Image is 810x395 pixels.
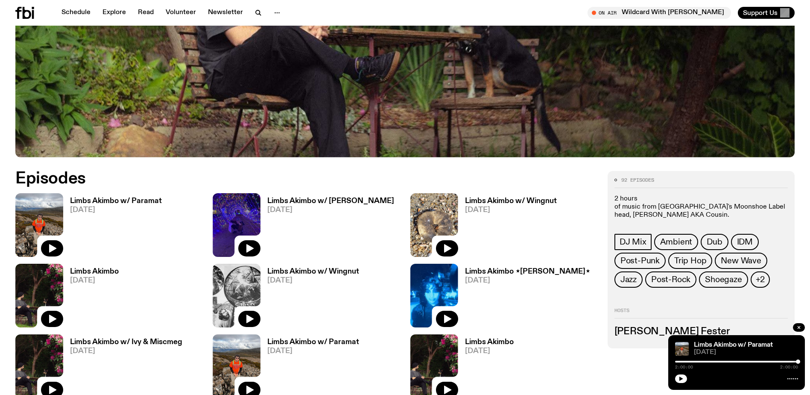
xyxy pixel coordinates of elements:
[458,197,557,257] a: Limbs Akimbo w/ Wingnut[DATE]
[699,271,748,288] a: Shoegaze
[621,178,654,183] span: 92 episodes
[614,271,643,288] a: Jazz
[465,206,557,214] span: [DATE]
[660,237,693,247] span: Ambient
[267,339,359,346] h3: Limbs Akimbo w/ Paramat
[267,206,394,214] span: [DATE]
[694,342,773,348] a: Limbs Akimbo w/ Paramat
[267,197,394,205] h3: Limbs Akimbo w/ [PERSON_NAME]
[267,268,359,275] h3: Limbs Akimbo w/ Wingnut
[465,197,557,205] h3: Limbs Akimbo w/ Wingnut
[705,275,742,284] span: Shoegaze
[97,7,131,19] a: Explore
[694,349,798,356] span: [DATE]
[458,268,590,327] a: Limbs Akimbo ⋆[PERSON_NAME]⋆[DATE]
[63,197,162,257] a: Limbs Akimbo w/ Paramat[DATE]
[465,268,590,275] h3: Limbs Akimbo ⋆[PERSON_NAME]⋆
[707,237,722,247] span: Dub
[737,237,753,247] span: IDM
[70,197,162,205] h3: Limbs Akimbo w/ Paramat
[260,197,394,257] a: Limbs Akimbo w/ [PERSON_NAME][DATE]
[701,234,728,250] a: Dub
[161,7,201,19] a: Volunteer
[465,277,590,284] span: [DATE]
[614,253,666,269] a: Post-Punk
[614,195,788,220] p: 2 hours of music from [GEOGRAPHIC_DATA]'s Moonshoe Label head, [PERSON_NAME] AKA Cousin.
[15,264,63,327] img: Jackson sits at an outdoor table, legs crossed and gazing at a black and brown dog also sitting a...
[620,256,660,265] span: Post-Punk
[780,365,798,369] span: 2:00:00
[654,234,699,250] a: Ambient
[267,277,359,284] span: [DATE]
[675,365,693,369] span: 2:00:00
[15,171,532,186] h2: Episodes
[614,327,788,336] h3: [PERSON_NAME] Fester
[620,275,637,284] span: Jazz
[674,256,706,265] span: Trip Hop
[203,7,248,19] a: Newsletter
[56,7,96,19] a: Schedule
[133,7,159,19] a: Read
[751,271,770,288] button: +2
[70,277,119,284] span: [DATE]
[731,234,759,250] a: IDM
[70,339,182,346] h3: Limbs Akimbo w/ Ivy & Miscmeg
[614,308,788,318] h2: Hosts
[588,7,731,19] button: On AirWildcard With [PERSON_NAME]
[738,7,795,19] button: Support Us
[63,268,119,327] a: Limbs Akimbo[DATE]
[465,348,514,355] span: [DATE]
[614,234,652,250] a: DJ Mix
[70,268,119,275] h3: Limbs Akimbo
[260,268,359,327] a: Limbs Akimbo w/ Wingnut[DATE]
[721,256,761,265] span: New Wave
[213,264,260,327] img: Image from 'Domebooks: Reflecting on Domebook 2' by Lloyd Kahn
[465,339,514,346] h3: Limbs Akimbo
[645,271,696,288] a: Post-Rock
[668,253,712,269] a: Trip Hop
[70,348,182,355] span: [DATE]
[620,237,646,247] span: DJ Mix
[743,9,778,17] span: Support Us
[267,348,359,355] span: [DATE]
[715,253,767,269] a: New Wave
[70,206,162,214] span: [DATE]
[651,275,690,284] span: Post-Rock
[756,275,765,284] span: +2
